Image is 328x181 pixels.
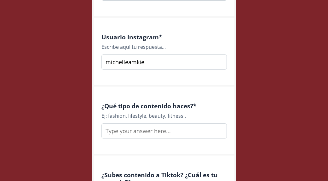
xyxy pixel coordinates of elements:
div: Ej: fashion, lifestyle, beauty, fitness.. [101,112,227,120]
h4: Usuario Instagram * [101,33,227,41]
div: Escribe aquí tu respuesta... [101,43,227,51]
input: Type your answer here... [101,123,227,139]
h4: ¿Qué tipo de contenido haces? * [101,102,227,110]
input: Type your answer here... [101,54,227,70]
